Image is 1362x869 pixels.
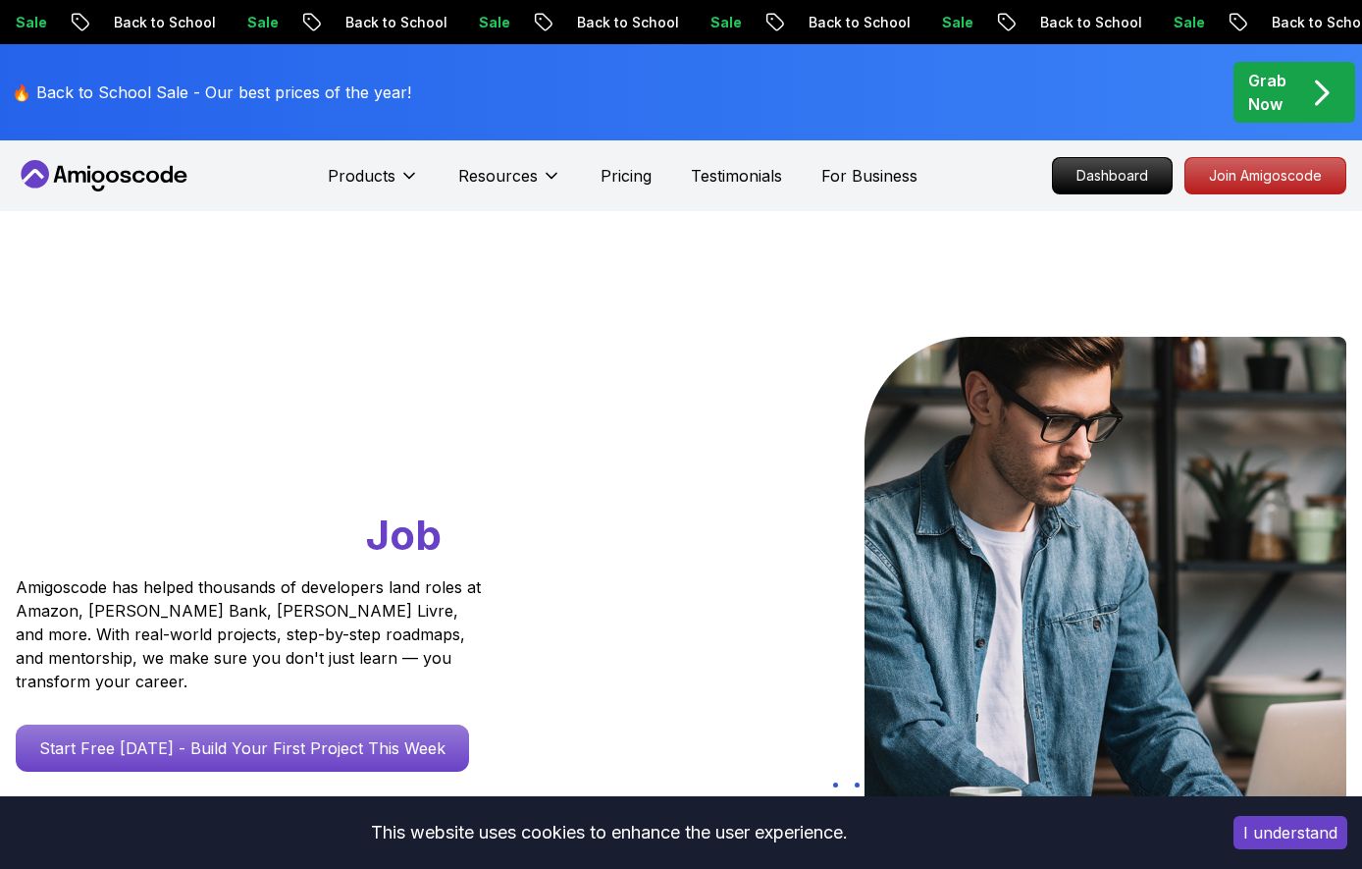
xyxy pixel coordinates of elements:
[1156,13,1219,32] p: Sale
[328,164,419,203] button: Products
[458,164,538,188] p: Resources
[821,164,917,188] a: For Business
[1248,69,1286,116] p: Grab Now
[924,13,987,32] p: Sale
[1233,816,1347,849] button: Accept cookies
[458,164,561,203] button: Resources
[1052,157,1173,194] a: Dashboard
[16,575,487,693] p: Amigoscode has helped thousands of developers land roles at Amazon, [PERSON_NAME] Bank, [PERSON_N...
[601,164,652,188] a: Pricing
[328,164,395,188] p: Products
[328,13,461,32] p: Back to School
[230,13,292,32] p: Sale
[96,13,230,32] p: Back to School
[1185,158,1345,193] p: Join Amigoscode
[16,337,551,564] h1: Go From Learning to Hired: Master Java, Spring Boot & Cloud Skills That Get You the
[691,164,782,188] a: Testimonials
[1022,13,1156,32] p: Back to School
[864,337,1346,842] img: hero
[366,510,442,560] span: Job
[1184,157,1346,194] a: Join Amigoscode
[693,13,756,32] p: Sale
[559,13,693,32] p: Back to School
[1053,158,1172,193] p: Dashboard
[15,811,1204,854] div: This website uses cookies to enhance the user experience.
[461,13,524,32] p: Sale
[791,13,924,32] p: Back to School
[16,725,469,772] a: Start Free [DATE] - Build Your First Project This Week
[12,81,411,104] p: 🔥 Back to School Sale - Our best prices of the year!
